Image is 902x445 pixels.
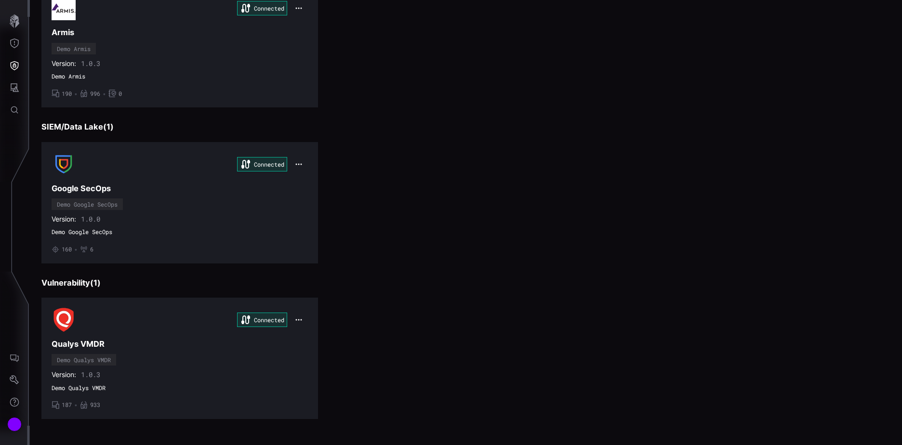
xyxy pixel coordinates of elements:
[41,278,890,288] h3: Vulnerability ( 1 )
[57,46,91,52] div: Demo Armis
[52,73,308,80] span: Demo Armis
[57,357,111,363] div: Demo Qualys VMDR
[62,246,72,253] span: 160
[90,401,100,409] span: 933
[52,183,308,194] h3: Google SecOps
[52,215,76,223] span: Version:
[74,246,78,253] span: •
[237,157,287,171] div: Connected
[52,308,76,332] img: Demo Qualys VMDR
[57,201,118,207] div: Demo Google SecOps
[52,59,76,68] span: Version:
[52,152,76,176] img: Demo Google SecOps
[81,215,100,223] span: 1.0.0
[119,90,122,98] span: 0
[103,90,106,98] span: •
[41,122,890,132] h3: SIEM/Data Lake ( 1 )
[237,1,287,15] div: Connected
[52,370,76,379] span: Version:
[74,401,78,409] span: •
[90,246,93,253] span: 6
[62,90,72,98] span: 190
[52,384,308,392] span: Demo Qualys VMDR
[237,313,287,327] div: Connected
[90,90,100,98] span: 996
[52,339,308,349] h3: Qualys VMDR
[52,228,308,236] span: Demo Google SecOps
[62,401,72,409] span: 187
[81,59,100,68] span: 1.0.3
[74,90,78,98] span: •
[52,27,308,38] h3: Armis
[81,370,100,379] span: 1.0.3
